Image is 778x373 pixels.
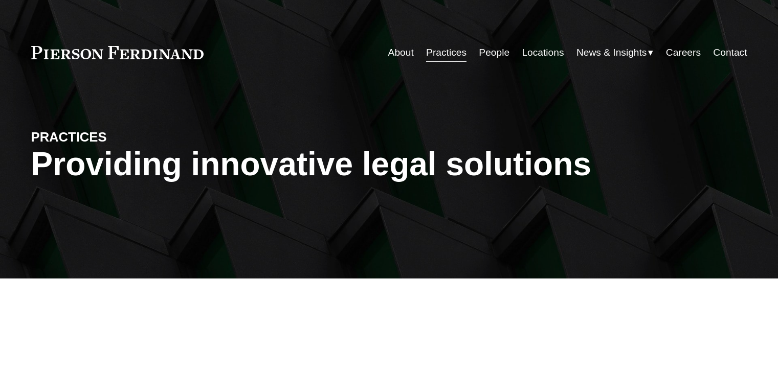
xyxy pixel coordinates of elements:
a: Practices [426,43,466,62]
a: People [479,43,509,62]
a: About [388,43,414,62]
a: Careers [666,43,701,62]
a: folder dropdown [576,43,654,62]
a: Contact [713,43,747,62]
span: News & Insights [576,44,647,62]
a: Locations [522,43,564,62]
h1: Providing innovative legal solutions [31,146,747,183]
h4: PRACTICES [31,129,210,145]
